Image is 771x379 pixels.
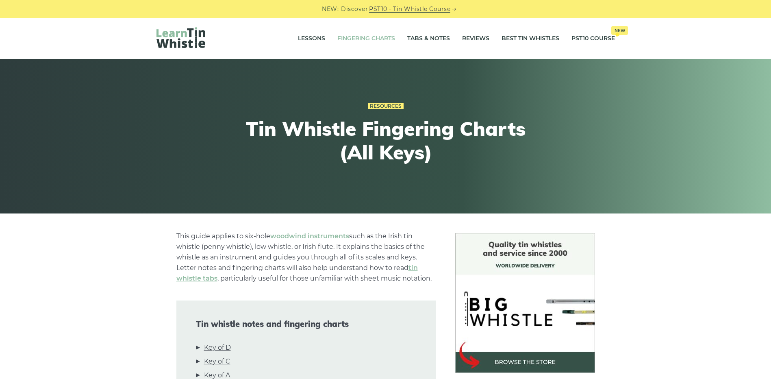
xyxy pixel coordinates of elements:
a: Best Tin Whistles [502,28,559,49]
h1: Tin Whistle Fingering Charts (All Keys) [236,117,535,164]
p: This guide applies to six-hole such as the Irish tin whistle (penny whistle), low whistle, or Iri... [176,231,436,284]
a: Resources [368,103,404,109]
a: Key of D [204,342,231,353]
a: Lessons [298,28,325,49]
a: Fingering Charts [337,28,395,49]
img: BigWhistle Tin Whistle Store [455,233,595,373]
img: LearnTinWhistle.com [156,27,205,48]
span: New [611,26,628,35]
span: Tin whistle notes and fingering charts [196,319,416,329]
a: Reviews [462,28,489,49]
a: Tabs & Notes [407,28,450,49]
a: PST10 CourseNew [571,28,615,49]
a: woodwind instruments [270,232,349,240]
a: Key of C [204,356,230,367]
